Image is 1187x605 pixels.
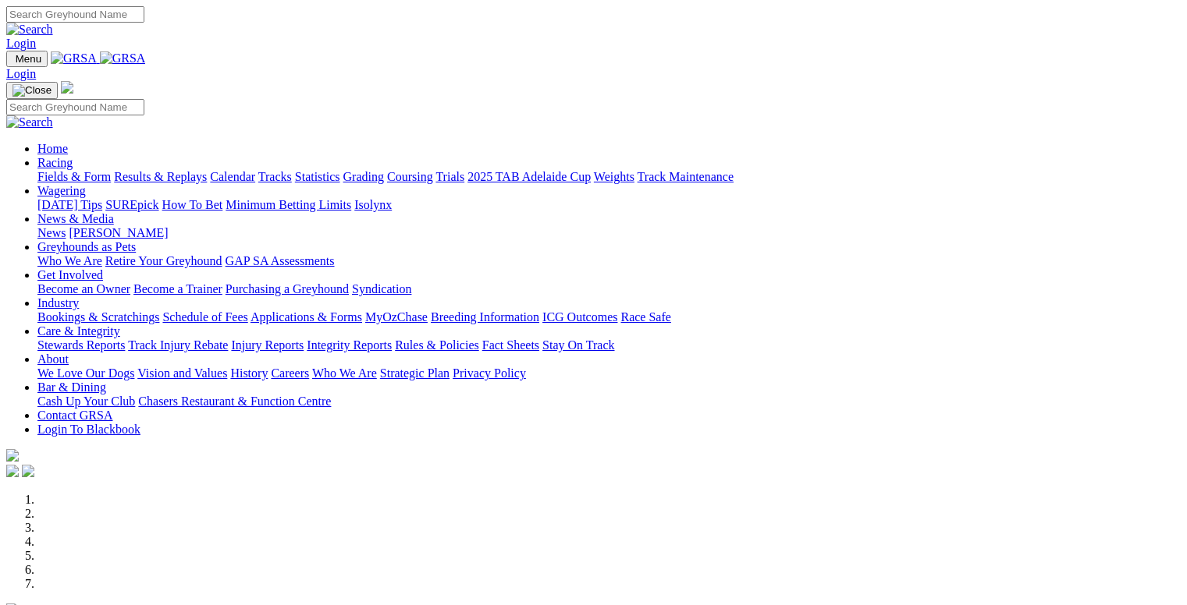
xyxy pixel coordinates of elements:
[380,366,450,380] a: Strategic Plan
[37,198,102,211] a: [DATE] Tips
[37,240,136,253] a: Greyhounds as Pets
[251,310,362,324] a: Applications & Forms
[37,226,66,239] a: News
[37,156,73,169] a: Racing
[620,310,670,324] a: Race Safe
[343,170,384,183] a: Grading
[37,254,102,267] a: Who We Are
[6,23,53,37] img: Search
[37,324,120,338] a: Care & Integrity
[295,170,340,183] a: Statistics
[6,99,144,115] input: Search
[37,296,79,310] a: Industry
[37,394,1181,409] div: Bar & Dining
[138,394,331,408] a: Chasers Restaurant & Function Centre
[16,53,41,65] span: Menu
[37,212,114,225] a: News & Media
[105,254,222,267] a: Retire Your Greyhound
[482,338,539,352] a: Fact Sheets
[6,67,36,80] a: Login
[37,338,1181,352] div: Care & Integrity
[467,170,591,183] a: 2025 TAB Adelaide Cup
[365,310,428,324] a: MyOzChase
[37,268,103,281] a: Get Involved
[37,142,68,155] a: Home
[37,254,1181,268] div: Greyhounds as Pets
[37,338,125,352] a: Stewards Reports
[6,51,48,67] button: Toggle navigation
[37,282,1181,296] div: Get Involved
[37,226,1181,240] div: News & Media
[435,170,464,183] a: Trials
[37,409,112,422] a: Contact GRSA
[542,338,614,352] a: Stay On Track
[226,198,351,211] a: Minimum Betting Limits
[37,366,134,380] a: We Love Our Dogs
[137,366,227,380] a: Vision and Values
[61,81,73,94] img: logo-grsa-white.png
[37,310,159,324] a: Bookings & Scratchings
[6,6,144,23] input: Search
[6,37,36,50] a: Login
[312,366,377,380] a: Who We Are
[37,366,1181,380] div: About
[226,282,349,295] a: Purchasing a Greyhound
[6,115,53,129] img: Search
[395,338,479,352] a: Rules & Policies
[37,310,1181,324] div: Industry
[133,282,222,295] a: Become a Trainer
[6,465,19,477] img: facebook.svg
[453,366,526,380] a: Privacy Policy
[37,423,140,436] a: Login To Blackbook
[210,170,255,183] a: Calendar
[100,51,146,65] img: GRSA
[638,170,734,183] a: Track Maintenance
[105,198,158,211] a: SUREpick
[162,310,247,324] a: Schedule of Fees
[594,170,634,183] a: Weights
[37,380,106,394] a: Bar & Dining
[51,51,97,65] img: GRSA
[352,282,411,295] a: Syndication
[431,310,539,324] a: Breeding Information
[162,198,223,211] a: How To Bet
[6,449,19,462] img: logo-grsa-white.png
[271,366,309,380] a: Careers
[387,170,433,183] a: Coursing
[22,465,34,477] img: twitter.svg
[230,366,268,380] a: History
[37,282,130,295] a: Become an Owner
[128,338,228,352] a: Track Injury Rebate
[226,254,335,267] a: GAP SA Assessments
[37,198,1181,212] div: Wagering
[69,226,168,239] a: [PERSON_NAME]
[258,170,292,183] a: Tracks
[6,82,58,99] button: Toggle navigation
[542,310,617,324] a: ICG Outcomes
[37,394,135,408] a: Cash Up Your Club
[37,170,111,183] a: Fields & Form
[307,338,392,352] a: Integrity Reports
[354,198,392,211] a: Isolynx
[37,184,86,197] a: Wagering
[231,338,304,352] a: Injury Reports
[12,84,52,97] img: Close
[37,352,69,366] a: About
[114,170,207,183] a: Results & Replays
[37,170,1181,184] div: Racing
